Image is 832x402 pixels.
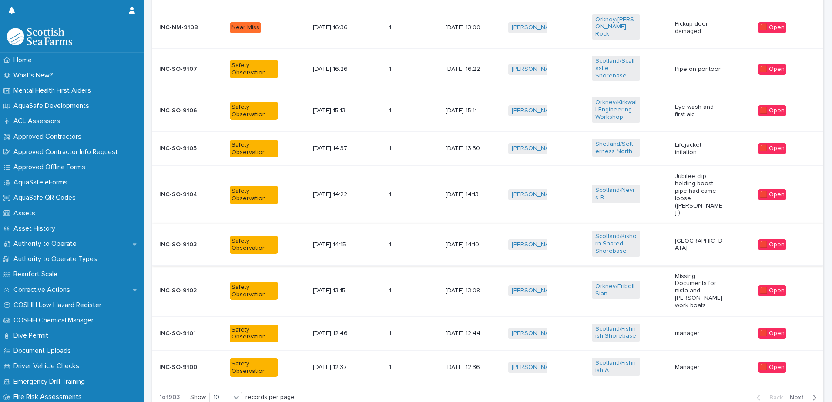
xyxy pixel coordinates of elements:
[210,393,231,402] div: 10
[675,66,723,73] p: Pipe on pontoon
[152,7,823,48] tr: INC-NM-9108Near Miss[DATE] 16:3611 [DATE] 13:00[PERSON_NAME] Orkney/[PERSON_NAME] Rock Pickup doo...
[230,22,261,33] div: Near Miss
[446,241,494,248] p: [DATE] 14:10
[152,351,823,385] tr: INC-SO-9100Safety Observation[DATE] 12:3711 [DATE] 12:36[PERSON_NAME] Scotland/Fishnish A Manager...
[152,131,823,166] tr: INC-SO-9105Safety Observation[DATE] 14:3711 [DATE] 13:30[PERSON_NAME] Shetland/Setterness North L...
[758,285,786,296] div: 🟥 Open
[446,330,494,337] p: [DATE] 12:44
[230,102,278,120] div: Safety Observation
[10,316,101,325] p: COSHH Chemical Manager
[313,24,361,31] p: [DATE] 16:36
[512,287,559,295] a: [PERSON_NAME]
[10,56,39,64] p: Home
[10,240,84,248] p: Authority to Operate
[758,105,786,116] div: 🟥 Open
[230,325,278,343] div: Safety Observation
[159,364,208,371] p: INC-SO-9100
[230,282,278,300] div: Safety Observation
[595,99,637,121] a: Orkney/Kirkwall Engineering Workshop
[389,189,393,198] p: 1
[190,394,206,401] p: Show
[7,28,72,45] img: bPIBxiqnSb2ggTQWdOVV
[10,362,86,370] p: Driver Vehicle Checks
[786,394,823,402] button: Next
[10,117,67,125] p: ACL Assessors
[159,66,208,73] p: INC-SO-9107
[512,241,608,248] a: [PERSON_NAME] [PERSON_NAME]
[159,191,208,198] p: INC-SO-9104
[512,330,559,337] a: [PERSON_NAME]
[758,328,786,339] div: 🟥 Open
[512,66,559,73] a: [PERSON_NAME]
[230,186,278,204] div: Safety Observation
[595,359,637,374] a: Scotland/Fishnish A
[446,191,494,198] p: [DATE] 14:13
[446,145,494,152] p: [DATE] 13:30
[389,285,393,295] p: 1
[10,270,64,278] p: Beaufort Scale
[758,143,786,154] div: 🟥 Open
[10,194,83,202] p: AquaSafe QR Codes
[10,255,104,263] p: Authority to Operate Types
[758,22,786,33] div: 🟥 Open
[152,166,823,224] tr: INC-SO-9104Safety Observation[DATE] 14:2211 [DATE] 14:13[PERSON_NAME] Scotland/Nevis B Jubilee cl...
[313,191,361,198] p: [DATE] 14:22
[152,265,823,316] tr: INC-SO-9102Safety Observation[DATE] 13:1511 [DATE] 13:08[PERSON_NAME] Orkney/Eriboll Sian Missing...
[313,107,361,114] p: [DATE] 15:13
[10,163,92,171] p: Approved Offline Forms
[10,347,78,355] p: Document Uploads
[10,178,74,187] p: AquaSafe eForms
[595,187,637,201] a: Scotland/Nevis B
[159,107,208,114] p: INC-SO-9106
[159,287,208,295] p: INC-SO-9102
[10,332,55,340] p: Dive Permit
[758,64,786,75] div: 🟥 Open
[750,394,786,402] button: Back
[790,395,809,401] span: Next
[10,378,92,386] p: Emergency Drill Training
[152,224,823,265] tr: INC-SO-9103Safety Observation[DATE] 14:1511 [DATE] 14:10[PERSON_NAME] [PERSON_NAME] Scotland/Kish...
[675,273,723,309] p: Missing Documents for nista and [PERSON_NAME] work boats
[675,330,723,337] p: manager
[10,148,125,156] p: Approved Contractor Info Request
[675,173,723,217] p: Jubilee clip holding boost pipe had came loose ([PERSON_NAME] )
[758,189,786,200] div: 🟥 Open
[313,145,361,152] p: [DATE] 14:37
[10,87,98,95] p: Mental Health First Aiders
[389,22,393,31] p: 1
[230,358,278,377] div: Safety Observation
[595,325,637,340] a: Scotland/Fishnish Shorebase
[159,24,208,31] p: INC-NM-9108
[446,107,494,114] p: [DATE] 15:11
[512,191,559,198] a: [PERSON_NAME]
[10,102,96,110] p: AquaSafe Developments
[10,286,77,294] p: Corrective Actions
[389,143,393,152] p: 1
[152,316,823,351] tr: INC-SO-9101Safety Observation[DATE] 12:4611 [DATE] 12:44[PERSON_NAME] Scotland/Fishnish Shorebase...
[159,145,208,152] p: INC-SO-9105
[159,330,208,337] p: INC-SO-9101
[152,90,823,131] tr: INC-SO-9106Safety Observation[DATE] 15:1311 [DATE] 15:11[PERSON_NAME] Orkney/Kirkwall Engineering...
[313,364,361,371] p: [DATE] 12:37
[313,287,361,295] p: [DATE] 13:15
[595,16,637,38] a: Orkney/[PERSON_NAME] Rock
[758,362,786,373] div: 🟥 Open
[313,241,361,248] p: [DATE] 14:15
[595,141,637,155] a: Shetland/Setterness North
[313,66,361,73] p: [DATE] 16:26
[675,141,723,156] p: Lifejacket inflation
[152,48,823,90] tr: INC-SO-9107Safety Observation[DATE] 16:2611 [DATE] 16:22[PERSON_NAME] Scotland/Scallastle Shoreba...
[10,393,89,401] p: Fire Risk Assessments
[389,328,393,337] p: 1
[230,140,278,158] div: Safety Observation
[389,362,393,371] p: 1
[512,107,559,114] a: [PERSON_NAME]
[512,145,559,152] a: [PERSON_NAME]
[446,24,494,31] p: [DATE] 13:00
[764,395,783,401] span: Back
[10,209,42,218] p: Assets
[10,71,60,80] p: What's New?
[512,24,559,31] a: [PERSON_NAME]
[446,287,494,295] p: [DATE] 13:08
[313,330,361,337] p: [DATE] 12:46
